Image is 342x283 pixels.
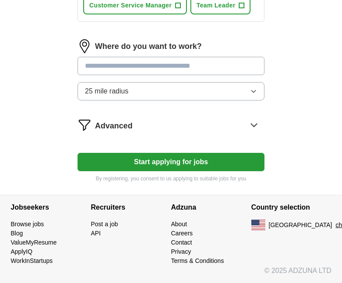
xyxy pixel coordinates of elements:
[171,230,193,237] a: Careers
[78,153,264,171] button: Start applying for jobs
[11,221,44,228] a: Browse jobs
[251,195,332,220] h4: Country selection
[85,86,129,97] span: 25 mile radius
[95,41,202,52] label: Where do you want to work?
[11,230,23,237] a: Blog
[91,221,118,228] a: Post a job
[78,39,91,53] img: location.png
[171,248,191,255] a: Privacy
[251,220,265,230] img: US flag
[4,266,339,283] div: © 2025 ADZUNA LTD
[171,239,192,246] a: Contact
[91,230,101,237] a: API
[196,1,235,10] span: Team Leader
[78,82,264,100] button: 25 mile radius
[11,257,53,264] a: WorkInStartups
[78,175,264,183] p: By registering, you consent to us applying to suitable jobs for you
[171,221,187,228] a: About
[171,257,224,264] a: Terms & Conditions
[11,239,57,246] a: ValueMyResume
[89,1,172,10] span: Customer Service Manager
[269,221,332,230] span: [GEOGRAPHIC_DATA]
[95,120,132,132] span: Advanced
[11,248,33,255] a: ApplyIQ
[78,118,91,132] img: filter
